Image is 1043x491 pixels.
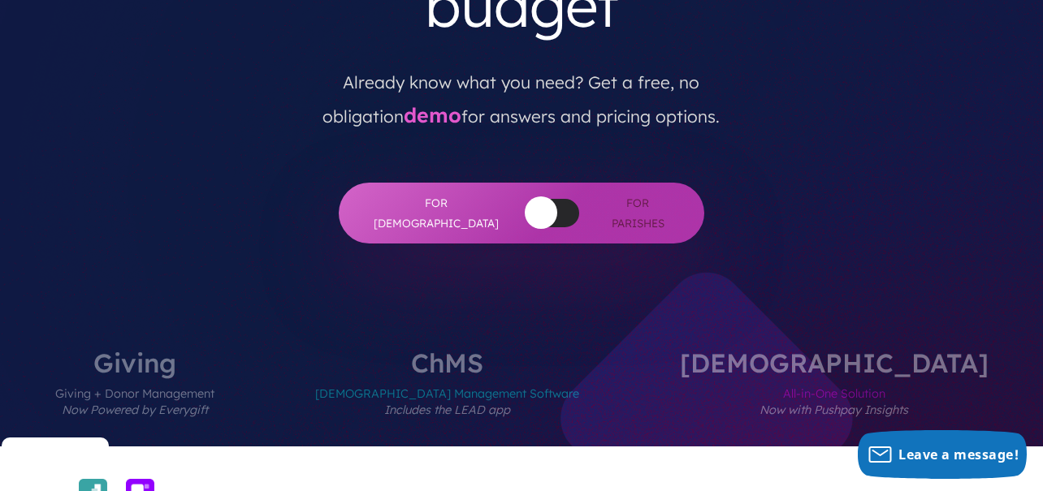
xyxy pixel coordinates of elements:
span: For Parishes [604,193,672,233]
em: Now Powered by Everygift [62,403,208,417]
span: For [DEMOGRAPHIC_DATA] [371,193,501,233]
a: demo [404,102,461,127]
em: Includes the LEAD app [384,403,510,417]
label: ChMS [266,350,628,446]
label: [DEMOGRAPHIC_DATA] [631,350,1037,446]
label: Giving [6,350,263,446]
button: Leave a message! [858,430,1027,479]
span: Giving + Donor Management [55,376,214,446]
span: All-in-One Solution [680,376,989,446]
span: Leave a message! [898,446,1019,463]
p: Already know what you need? Get a free, no obligation for answers and pricing options. [288,51,755,134]
span: [DEMOGRAPHIC_DATA] Management Software [315,376,579,446]
em: Now with Pushpay Insights [760,403,908,417]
